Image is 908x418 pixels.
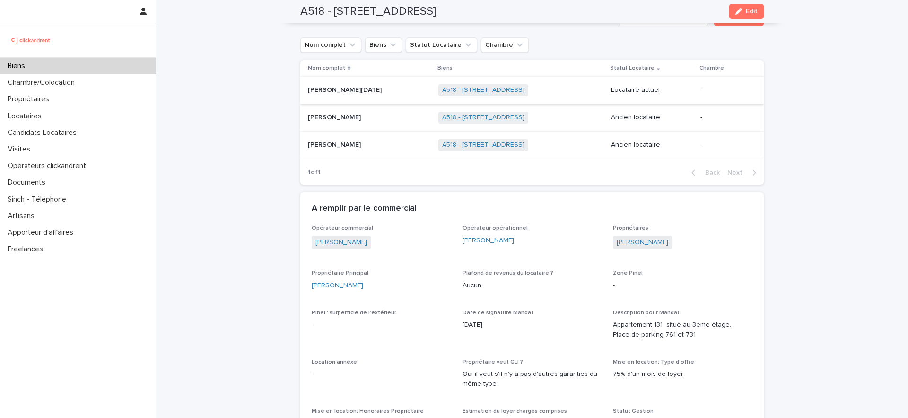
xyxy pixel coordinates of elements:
[308,63,345,73] p: Nom complet
[4,78,82,87] p: Chambre/Colocation
[699,63,724,73] p: Chambre
[312,359,357,365] span: Location annexe
[442,114,524,122] a: A518 - [STREET_ADDRESS]
[463,320,602,330] p: [DATE]
[442,86,524,94] a: A518 - [STREET_ADDRESS]
[312,320,451,330] p: -
[699,169,720,176] span: Back
[700,114,749,122] p: -
[463,270,553,276] span: Plafond de revenus du locataire ?
[312,281,363,291] a: [PERSON_NAME]
[463,409,567,414] span: Estimation du loyer charges comprises
[463,369,602,389] p: Oui il veut s'il n'y a pas d'autres garanties du même type
[613,359,694,365] span: Mise en location: Type d'offre
[463,236,514,246] a: [PERSON_NAME]
[700,141,749,149] p: -
[4,95,57,104] p: Propriétaires
[312,369,451,379] p: -
[463,225,528,231] span: Opérateur opérationnel
[4,195,74,204] p: Sinch - Téléphone
[724,169,764,177] button: Next
[365,37,402,53] button: Biens
[700,86,749,94] p: -
[406,37,477,53] button: Statut Locataire
[312,310,396,316] span: Pinel : surperficie de l'extérieur
[300,77,764,104] tr: [PERSON_NAME][DATE][PERSON_NAME][DATE] A518 - [STREET_ADDRESS] Locataire actuel-
[308,112,363,122] p: [PERSON_NAME]
[442,141,524,149] a: A518 - [STREET_ADDRESS]
[312,409,424,414] span: Mise en location: Honoraires Propriétaire
[315,238,367,248] a: [PERSON_NAME]
[613,225,648,231] span: Propriétaires
[4,178,53,187] p: Documents
[8,31,53,50] img: UCB0brd3T0yccxBKYDjQ
[4,62,33,71] p: Biens
[4,212,42,221] p: Artisans
[4,128,84,137] p: Candidats Locataires
[746,8,758,15] span: Edit
[613,270,643,276] span: Zone Pinel
[610,63,655,73] p: Statut Locataire
[613,409,654,414] span: Statut Gestion
[617,238,668,248] a: [PERSON_NAME]
[611,141,693,149] p: Ancien locataire
[463,359,523,365] span: Propriétaire veut GLI ?
[300,37,361,53] button: Nom complet
[729,4,764,19] button: Edit
[611,86,693,94] p: Locataire actuel
[300,5,436,18] h2: A518 - [STREET_ADDRESS]
[611,114,693,122] p: Ancien locataire
[613,320,752,340] p: Appartement 131 situé au 3ème étage. Place de parking 761 et 731
[4,161,94,170] p: Operateurs clickandrent
[312,204,417,214] h2: A remplir par le commercial
[308,84,384,94] p: [PERSON_NAME][DATE]
[4,228,81,237] p: Apporteur d'affaires
[300,161,328,184] p: 1 of 1
[613,369,752,379] p: 75% d'un mois de loyer
[684,169,724,177] button: Back
[312,225,373,231] span: Opérateur commercial
[4,245,51,254] p: Freelances
[4,112,49,121] p: Locataires
[437,63,453,73] p: Biens
[300,104,764,132] tr: [PERSON_NAME][PERSON_NAME] A518 - [STREET_ADDRESS] Ancien locataire-
[300,131,764,159] tr: [PERSON_NAME][PERSON_NAME] A518 - [STREET_ADDRESS] Ancien locataire-
[312,270,368,276] span: Propriétaire Principal
[727,169,748,176] span: Next
[481,37,529,53] button: Chambre
[613,281,752,291] p: -
[613,310,680,316] span: Description pour Mandat
[308,139,363,149] p: [PERSON_NAME]
[4,145,38,154] p: Visites
[463,281,602,291] p: Aucun
[463,310,533,316] span: Date de signature Mandat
